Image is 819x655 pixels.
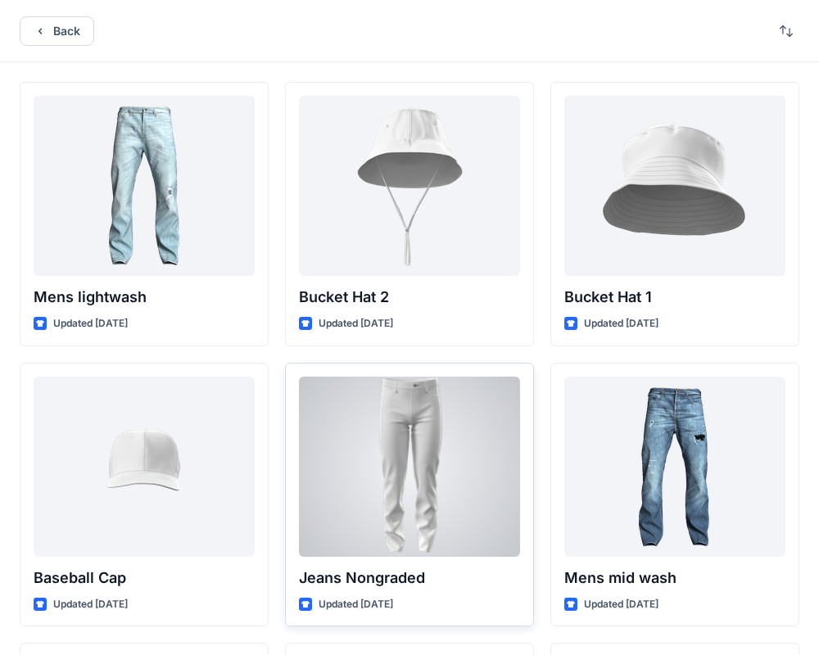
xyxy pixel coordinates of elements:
p: Baseball Cap [34,567,255,589]
p: Updated [DATE] [319,315,393,332]
p: Mens mid wash [564,567,785,589]
a: Mens lightwash [34,96,255,276]
p: Updated [DATE] [584,315,658,332]
p: Updated [DATE] [53,596,128,613]
p: Mens lightwash [34,286,255,309]
p: Updated [DATE] [53,315,128,332]
p: Jeans Nongraded [299,567,520,589]
a: Baseball Cap [34,377,255,557]
a: Mens mid wash [564,377,785,557]
a: Bucket Hat 1 [564,96,785,276]
a: Bucket Hat 2 [299,96,520,276]
button: Back [20,16,94,46]
a: Jeans Nongraded [299,377,520,557]
p: Bucket Hat 1 [564,286,785,309]
p: Bucket Hat 2 [299,286,520,309]
p: Updated [DATE] [584,596,658,613]
p: Updated [DATE] [319,596,393,613]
